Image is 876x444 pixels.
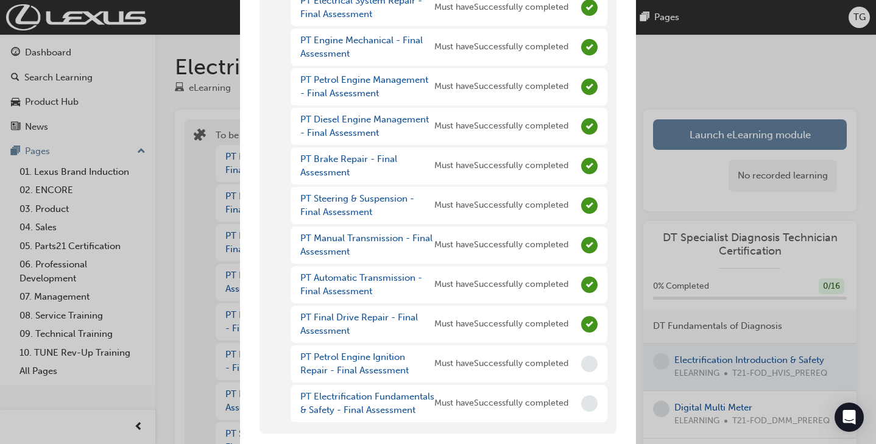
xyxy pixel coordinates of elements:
span: Incomplete [581,395,598,412]
span: Complete [581,39,598,55]
a: PT Final Drive Repair - Final Assessment [300,312,418,337]
span: Complete [581,79,598,95]
span: Must have Successfully completed [434,278,568,292]
span: Complete [581,316,598,333]
span: Must have Successfully completed [434,40,568,54]
span: Complete [581,277,598,293]
a: PT Electrification Fundamentals & Safety - Final Assessment [300,391,434,416]
span: Must have Successfully completed [434,357,568,371]
span: Must have Successfully completed [434,80,568,94]
a: PT Automatic Transmission - Final Assessment [300,272,422,297]
span: Must have Successfully completed [434,119,568,133]
a: PT Steering & Suspension - Final Assessment [300,193,414,218]
span: Complete [581,197,598,214]
span: Complete [581,118,598,135]
span: Must have Successfully completed [434,159,568,173]
a: PT Petrol Engine Ignition Repair - Final Assessment [300,351,409,376]
span: Must have Successfully completed [434,199,568,213]
a: PT Petrol Engine Management - Final Assessment [300,74,428,99]
span: Must have Successfully completed [434,317,568,331]
div: Open Intercom Messenger [835,403,864,432]
span: Must have Successfully completed [434,1,568,15]
a: PT Manual Transmission - Final Assessment [300,233,433,258]
span: Complete [581,158,598,174]
span: Must have Successfully completed [434,238,568,252]
span: Incomplete [581,356,598,372]
span: Complete [581,237,598,253]
a: PT Engine Mechanical - Final Assessment [300,35,423,60]
a: PT Brake Repair - Final Assessment [300,153,397,178]
a: PT Diesel Engine Management - Final Assessment [300,114,429,139]
span: Must have Successfully completed [434,396,568,411]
